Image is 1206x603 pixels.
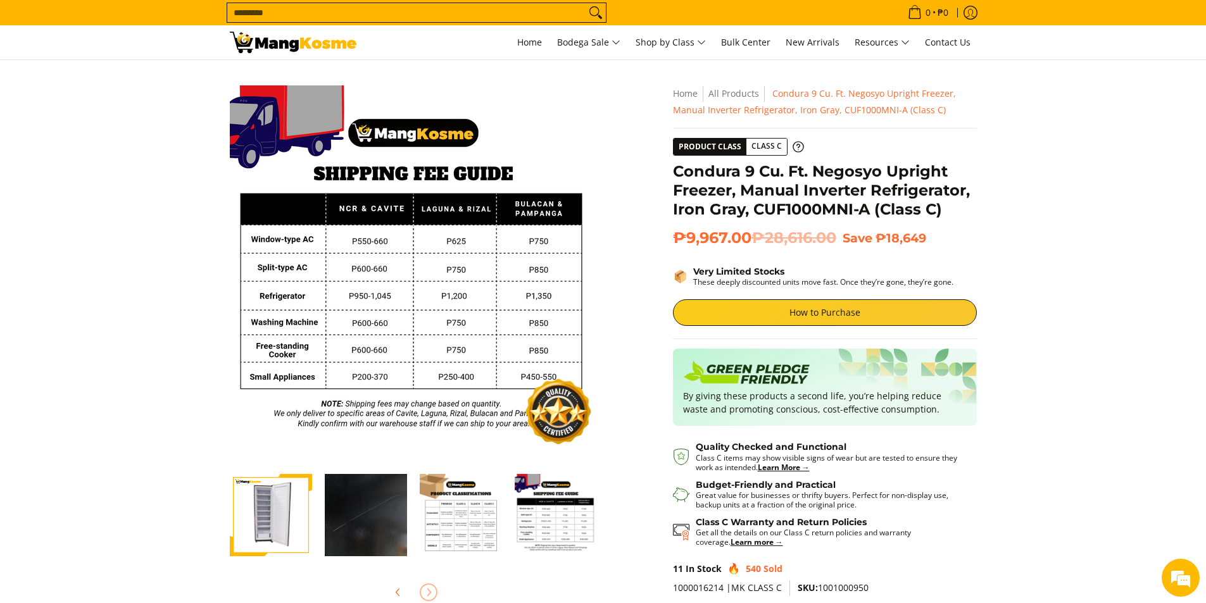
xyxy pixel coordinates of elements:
img: Class C STEALS: Condura Negosyo Upright Freezer Inverter l Mang Kosme [230,32,356,53]
img: Condura 9 Cu. Ft. Negosyo Upright Freezer, Manual Inverter Refrigerator, Iron Gray, CUF1000MNI-A ... [420,474,502,556]
del: ₱28,616.00 [751,228,836,247]
a: Learn More → [758,462,810,473]
a: Contact Us [919,25,977,59]
a: Home [673,87,698,99]
a: Bulk Center [715,25,777,59]
a: Shop by Class [629,25,712,59]
a: Home [511,25,548,59]
span: SKU: [798,581,818,594]
span: Save [843,230,872,246]
a: New Arrivals [779,25,846,59]
span: ₱18,649 [876,230,926,246]
span: 0 [924,8,933,17]
span: Class C [746,139,787,154]
nav: Breadcrumbs [673,85,977,118]
span: In Stock [686,563,722,575]
a: Resources [848,25,916,59]
p: By giving these products a second life, you’re helping reduce waste and promoting conscious, cost... [683,389,967,416]
span: We're online! [73,159,175,287]
img: Condura 9 Cu. Ft. Negosyo Upright Freezer, Manual Inverter Refrigerator, Iron Gray, CUF1000MNI-A ... [230,85,597,452]
p: Great value for businesses or thrifty buyers. Perfect for non-display use, backup units at a frac... [696,490,964,509]
p: Class C items may show visible signs of wear but are tested to ensure they work as intended. [696,453,964,472]
a: Bodega Sale [551,25,627,59]
span: ₱0 [936,8,950,17]
textarea: Type your message and hit 'Enter' [6,345,241,390]
span: Sold [763,563,782,575]
strong: Budget-Friendly and Practical [696,479,836,490]
button: Search [586,3,606,22]
span: New Arrivals [786,36,839,48]
span: Product Class [674,139,746,155]
span: Bodega Sale [557,35,620,51]
div: Chat with us now [66,71,213,87]
span: Condura 9 Cu. Ft. Negosyo Upright Freezer, Manual Inverter Refrigerator, Iron Gray, CUF1000MNI-A ... [673,87,956,116]
p: These deeply discounted units move fast. Once they’re gone, they’re gone. [693,277,953,287]
p: Get all the details on our Class C return policies and warranty coverage. [696,528,964,547]
a: How to Purchase [673,299,977,326]
a: Product Class Class C [673,138,804,156]
span: Resources [855,35,910,51]
strong: Quality Checked and Functional [696,441,846,452]
span: ₱9,967.00 [673,228,836,247]
span: 1001000950 [798,581,869,594]
span: • [904,6,952,20]
a: Learn more → [731,537,783,547]
a: All Products [708,87,759,99]
span: 11 [673,563,683,575]
strong: Very Limited Stocks [693,266,784,277]
img: Condura 9 Cu. Ft. Negosyo Upright Freezer, Manual Inverter Refrigerator, Iron Gray, CUF1000MNI-A ... [230,474,312,556]
span: Home [517,36,542,48]
span: 1000016214 |MK CLASS C [673,581,782,594]
strong: Class C Warranty and Return Policies [696,516,867,528]
span: 540 [746,563,761,575]
img: Condura 9 Cu. Ft. Negosyo Upright Freezer, Manual Inverter Refrigerator, Iron Gray, CUF1000MNI-A ... [515,474,597,556]
span: Contact Us [925,36,970,48]
nav: Main Menu [369,25,977,59]
h1: Condura 9 Cu. Ft. Negosyo Upright Freezer, Manual Inverter Refrigerator, Iron Gray, CUF1000MNI-A ... [673,162,977,219]
div: Minimize live chat window [208,6,238,37]
span: Shop by Class [636,35,706,51]
img: Condura 9 Cu. Ft. Negosyo Upright Freezer, Manual Inverter Refrigerator, Iron Gray, CUF1000MNI-A ... [325,474,407,556]
span: Bulk Center [721,36,770,48]
img: Badge sustainability green pledge friendly [683,359,810,389]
